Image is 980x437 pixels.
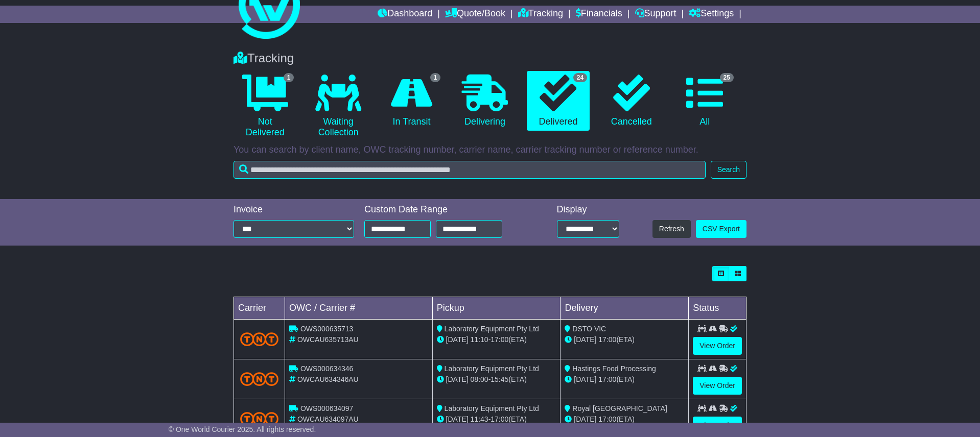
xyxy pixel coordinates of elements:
[693,377,742,395] a: View Order
[574,415,596,423] span: [DATE]
[491,375,508,383] span: 15:45
[557,204,619,215] div: Display
[445,404,539,412] span: Laboratory Equipment Pty Ltd
[689,6,734,23] a: Settings
[574,335,596,344] span: [DATE]
[720,73,734,82] span: 25
[169,425,316,433] span: © One World Courier 2025. All rights reserved.
[598,415,616,423] span: 17:00
[446,375,469,383] span: [DATE]
[598,335,616,344] span: 17:00
[297,375,359,383] span: OWCAU634346AU
[364,204,528,215] div: Custom Date Range
[565,374,684,385] div: (ETA)
[446,415,469,423] span: [DATE]
[234,144,746,156] p: You can search by client name, OWC tracking number, carrier name, carrier tracking number or refe...
[297,335,359,344] span: OWCAU635713AU
[284,73,294,82] span: 1
[285,297,433,320] td: OWC / Carrier #
[635,6,676,23] a: Support
[574,375,596,383] span: [DATE]
[491,415,508,423] span: 17:00
[234,71,296,142] a: 1 Not Delivered
[228,51,752,66] div: Tracking
[307,71,369,142] a: Waiting Collection
[518,6,563,23] a: Tracking
[693,337,742,355] a: View Order
[453,71,516,131] a: Delivering
[437,334,556,345] div: - (ETA)
[445,365,539,373] span: Laboratory Equipment Pty Ltd
[572,325,606,333] span: DSTO VIC
[380,71,443,131] a: 1 In Transit
[565,334,684,345] div: (ETA)
[572,404,667,412] span: Royal [GEOGRAPHIC_DATA]
[561,297,689,320] td: Delivery
[598,375,616,383] span: 17:00
[300,365,354,373] span: OWS000634346
[432,297,561,320] td: Pickup
[572,365,656,373] span: Hastings Food Processing
[300,325,354,333] span: OWS000635713
[437,414,556,425] div: - (ETA)
[696,220,746,238] a: CSV Export
[445,6,505,23] a: Quote/Book
[652,220,691,238] button: Refresh
[689,297,746,320] td: Status
[300,404,354,412] span: OWS000634097
[234,204,354,215] div: Invoice
[673,71,736,131] a: 25 All
[527,71,590,131] a: 24 Delivered
[240,372,278,386] img: TNT_Domestic.png
[600,71,663,131] a: Cancelled
[446,335,469,344] span: [DATE]
[378,6,432,23] a: Dashboard
[437,374,556,385] div: - (ETA)
[576,6,622,23] a: Financials
[445,325,539,333] span: Laboratory Equipment Pty Ltd
[573,73,587,82] span: 24
[471,375,488,383] span: 08:00
[471,415,488,423] span: 11:43
[240,412,278,426] img: TNT_Domestic.png
[693,417,742,434] a: View Order
[430,73,441,82] span: 1
[471,335,488,344] span: 11:10
[565,414,684,425] div: (ETA)
[711,161,746,179] button: Search
[234,297,285,320] td: Carrier
[491,335,508,344] span: 17:00
[240,332,278,346] img: TNT_Domestic.png
[297,415,359,423] span: OWCAU634097AU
